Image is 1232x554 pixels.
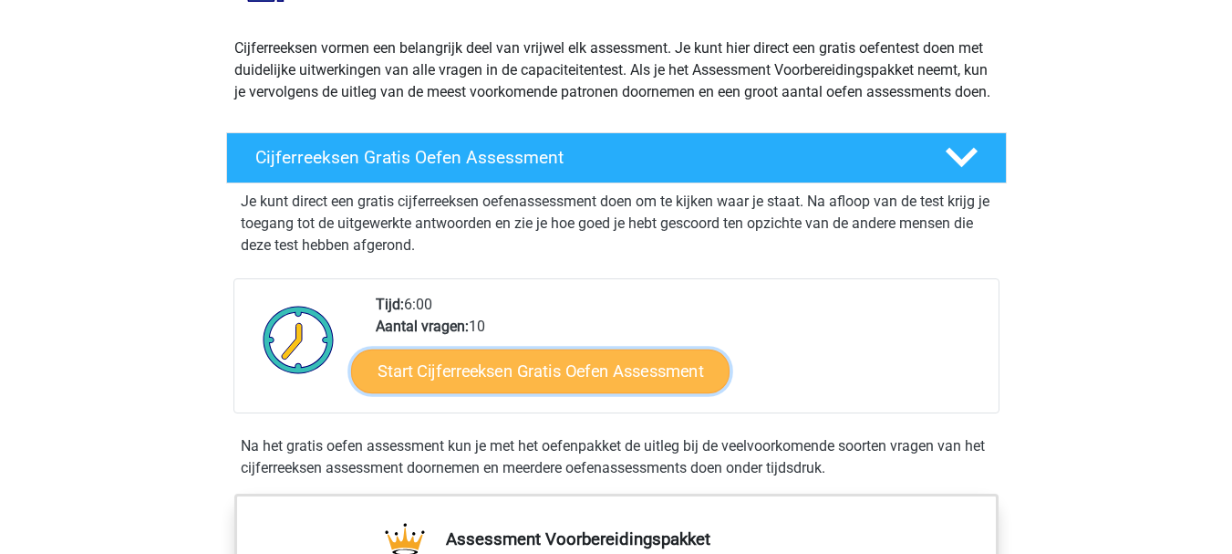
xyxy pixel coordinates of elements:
h4: Cijferreeksen Gratis Oefen Assessment [255,147,916,168]
img: Klok [253,294,345,385]
a: Start Cijferreeksen Gratis Oefen Assessment [351,349,730,392]
div: Na het gratis oefen assessment kun je met het oefenpakket de uitleg bij de veelvoorkomende soorte... [233,435,999,479]
div: 6:00 10 [362,294,998,413]
a: Cijferreeksen Gratis Oefen Assessment [219,132,1014,183]
b: Tijd: [376,296,404,313]
b: Aantal vragen: [376,318,469,335]
p: Je kunt direct een gratis cijferreeksen oefenassessment doen om te kijken waar je staat. Na afloo... [241,191,992,256]
p: Cijferreeksen vormen een belangrijk deel van vrijwel elk assessment. Je kunt hier direct een grat... [234,37,999,103]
